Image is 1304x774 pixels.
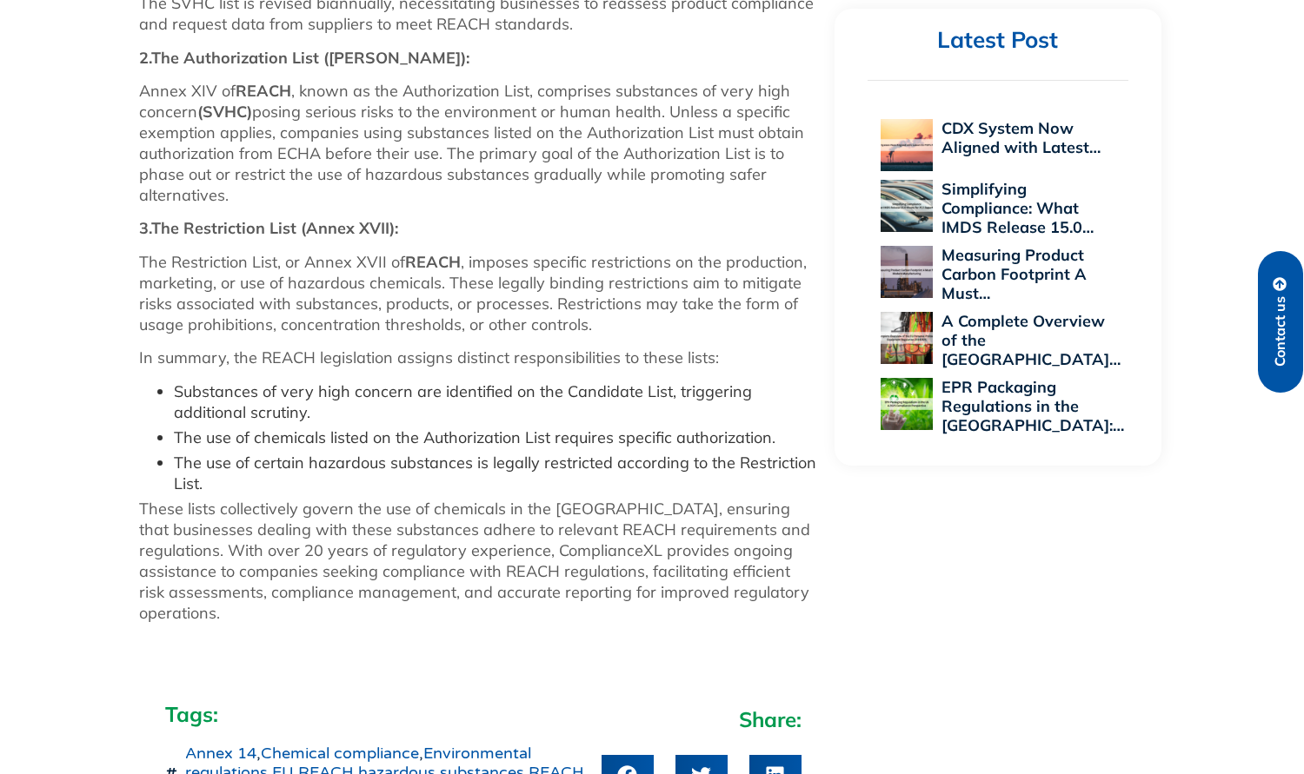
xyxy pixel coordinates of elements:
[139,218,398,238] strong: 3.The Restriction List (Annex XVII):
[941,179,1094,237] a: Simplifying Compliance: What IMDS Release 15.0…
[236,81,291,101] strong: REACH
[261,744,419,763] a: Chemical compliance
[881,378,933,430] img: EPR Packaging Regulations in the US: A 2025 Compliance Perspective
[139,48,469,68] strong: 2.The Authorization List ([PERSON_NAME]):
[1258,251,1303,393] a: Contact us
[139,499,817,624] p: These lists collectively govern the use of chemicals in the [GEOGRAPHIC_DATA], ensuring that busi...
[165,701,584,727] h2: Tags:
[602,706,802,732] h2: Share:
[139,81,817,206] p: Annex XIV of , known as the Authorization List, comprises substances of very high concern posing ...
[139,347,817,368] p: In summary, the REACH legislation assigns distinct responsibilities to these lists:
[941,377,1124,435] a: EPR Packaging Regulations in the [GEOGRAPHIC_DATA]:…
[881,312,933,364] img: A Complete Overview of the EU Personal Protective Equipment Regulation 2016/425
[881,119,933,171] img: CDX System Now Aligned with Latest EU POPs Rules
[941,311,1121,369] a: A Complete Overview of the [GEOGRAPHIC_DATA]…
[881,246,933,298] img: Measuring Product Carbon Footprint A Must for Modern Manufacturing
[941,245,1087,303] a: Measuring Product Carbon Footprint A Must…
[139,252,817,335] p: The Restriction List, or Annex XVII of , imposes specific restrictions on the production, marketi...
[881,180,933,232] img: Simplifying Compliance: What IMDS Release 15.0 Means for PCF Reporting
[185,744,256,763] a: Annex 14
[1273,296,1288,367] span: Contact us
[405,252,461,272] strong: REACH
[174,453,817,494] li: The use of certain hazardous substances is legally restricted according to the Restriction List.
[174,427,817,448] li: The use of chemicals listed on the Authorization List requires specific authorization.
[868,26,1128,55] h2: Latest Post
[174,381,817,423] li: Substances of very high concern are identified on the Candidate List, triggering additional scrut...
[197,102,252,122] strong: (SVHC)
[941,118,1101,157] a: CDX System Now Aligned with Latest…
